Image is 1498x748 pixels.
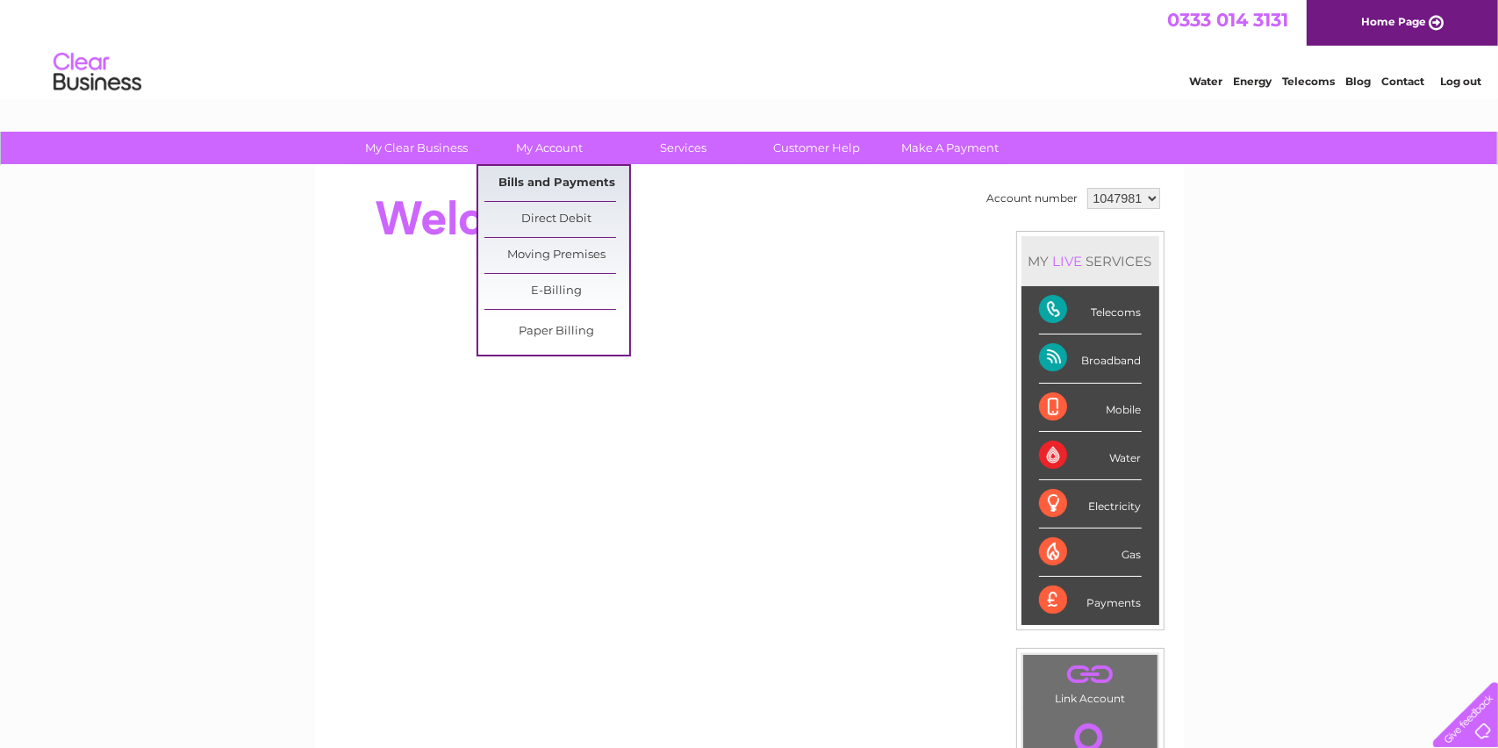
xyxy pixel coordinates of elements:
[477,132,622,164] a: My Account
[53,46,142,99] img: logo.png
[484,238,629,273] a: Moving Premises
[744,132,889,164] a: Customer Help
[1381,75,1424,88] a: Contact
[983,183,1083,213] td: Account number
[1039,529,1142,577] div: Gas
[1282,75,1335,88] a: Telecoms
[611,132,756,164] a: Services
[1039,384,1142,432] div: Mobile
[1440,75,1481,88] a: Log out
[344,132,489,164] a: My Clear Business
[878,132,1022,164] a: Make A Payment
[1039,334,1142,383] div: Broadband
[484,274,629,309] a: E-Billing
[1028,659,1153,690] a: .
[1022,654,1158,709] td: Link Account
[1167,9,1288,31] a: 0333 014 3131
[1039,480,1142,529] div: Electricity
[1039,432,1142,480] div: Water
[1039,577,1142,624] div: Payments
[484,202,629,237] a: Direct Debit
[335,10,1165,85] div: Clear Business is a trading name of Verastar Limited (registered in [GEOGRAPHIC_DATA] No. 3667643...
[1050,253,1086,270] div: LIVE
[1039,286,1142,334] div: Telecoms
[484,166,629,201] a: Bills and Payments
[1021,236,1159,286] div: MY SERVICES
[1233,75,1272,88] a: Energy
[1345,75,1371,88] a: Blog
[1189,75,1222,88] a: Water
[484,314,629,349] a: Paper Billing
